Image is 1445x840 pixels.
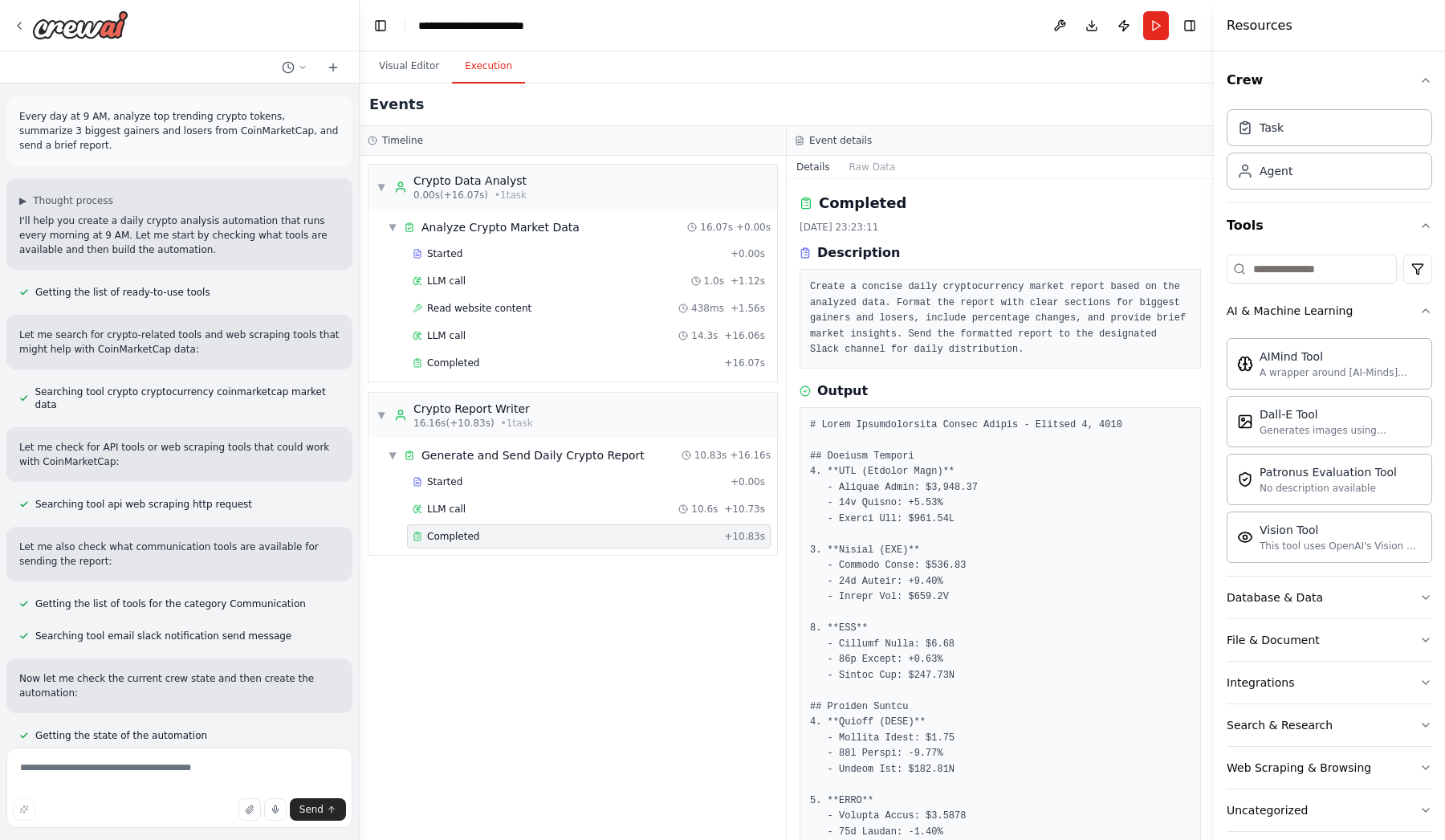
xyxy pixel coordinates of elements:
[691,329,718,342] span: 14.3s
[19,328,340,357] p: Let me search for crypto-related tools and web scraping tools that might help with CoinMarketCap ...
[1237,356,1253,372] img: Aimindtool
[731,475,765,488] span: + 0.00s
[19,214,340,257] p: I'll help you create a daily crypto analysis automation that runs every morning at 9 AM. Let me s...
[19,194,113,207] button: ▶Thought process
[1227,789,1432,831] button: Uncategorized
[736,221,771,234] span: + 0.00s
[1178,14,1201,37] button: Hide right sidebar
[19,109,340,153] p: Every day at 9 AM, analyze top trending crypto tokens, summarize 3 biggest gainers and losers fro...
[1260,406,1422,422] div: Dall-E Tool
[1237,471,1253,487] img: Patronusevaltool
[1227,58,1432,103] button: Crew
[19,540,340,569] p: Let me also check what communication tools are available for sending the report:
[724,503,765,516] span: + 10.73s
[819,192,906,214] h2: Completed
[19,194,26,207] span: ▶
[731,247,765,260] span: + 0.00s
[1227,332,1432,576] div: AI & Machine Learning
[275,58,314,77] button: Switch to previous chat
[1260,349,1422,365] div: AIMind Tool
[427,530,479,543] span: Completed
[704,275,724,287] span: 1.0s
[369,93,424,116] h2: Events
[32,10,128,39] img: Logo
[452,50,525,84] button: Execution
[413,417,495,430] span: 16.16s (+10.83s)
[290,798,346,821] button: Send
[35,286,210,299] span: Getting the list of ready-to-use tools
[787,156,840,178] button: Details
[35,729,207,742] span: Getting the state of the automation
[388,449,397,462] span: ▼
[1260,464,1397,480] div: Patronus Evaluation Tool
[1227,589,1323,606] div: Database & Data
[35,597,306,610] span: Getting the list of tools for the category Communication
[1227,16,1292,35] h4: Resources
[238,798,261,821] button: Upload files
[13,798,35,821] button: Improve this prompt
[1227,717,1333,733] div: Search & Research
[1237,529,1253,545] img: Visiontool
[427,357,479,369] span: Completed
[731,302,765,315] span: + 1.56s
[1227,619,1432,661] button: File & Document
[413,173,527,189] div: Crypto Data Analyst
[421,219,580,235] span: Analyze Crypto Market Data
[418,18,524,34] nav: breadcrumb
[810,279,1191,358] pre: Create a concise daily cryptocurrency market report based on the analyzed data. Format the report...
[1227,704,1432,746] button: Search & Research
[19,440,340,469] p: Let me check for API tools or web scraping tools that could work with CoinMarketCap:
[1260,366,1422,379] div: A wrapper around [AI-Minds]([URL][DOMAIN_NAME]). Useful for when you need answers to questions fr...
[700,221,733,234] span: 16.07s
[35,385,340,411] span: Searching tool crypto cryptocurrency coinmarketcap market data
[35,630,291,642] span: Searching tool email slack notification send message
[1227,303,1353,319] div: AI & Machine Learning
[1260,120,1284,136] div: Task
[388,221,397,234] span: ▼
[427,503,466,516] span: LLM call
[1227,290,1432,332] button: AI & Machine Learning
[1227,632,1320,648] div: File & Document
[264,798,287,821] button: Click to speak your automation idea
[724,357,765,369] span: + 16.07s
[501,417,533,430] span: • 1 task
[724,530,765,543] span: + 10.83s
[691,503,718,516] span: 10.6s
[377,181,386,194] span: ▼
[817,381,868,401] h3: Output
[413,401,533,417] div: Crypto Report Writer
[1260,424,1422,437] div: Generates images using OpenAI's Dall-E model.
[1227,802,1308,818] div: Uncategorized
[1260,540,1422,553] div: This tool uses OpenAI's Vision API to describe the contents of an image.
[495,189,527,202] span: • 1 task
[1227,103,1432,202] div: Crew
[427,329,466,342] span: LLM call
[35,498,252,511] span: Searching tool api web scraping http request
[1260,522,1422,538] div: Vision Tool
[427,302,531,315] span: Read website content
[724,329,765,342] span: + 16.06s
[366,50,452,84] button: Visual Editor
[369,14,392,37] button: Hide left sidebar
[691,302,724,315] span: 438ms
[421,447,645,463] span: Generate and Send Daily Crypto Report
[299,803,324,816] span: Send
[1237,414,1253,430] img: Dalletool
[377,409,386,422] span: ▼
[1227,662,1432,703] button: Integrations
[427,275,466,287] span: LLM call
[320,58,346,77] button: Start a new chat
[413,189,488,202] span: 0.00s (+16.07s)
[19,671,340,700] p: Now let me check the current crew state and then create the automation:
[731,275,765,287] span: + 1.12s
[1260,482,1397,495] div: No description available
[1227,675,1294,691] div: Integrations
[427,475,462,488] span: Started
[382,134,423,147] h3: Timeline
[1227,747,1432,789] button: Web Scraping & Browsing
[840,156,906,178] button: Raw Data
[1227,760,1371,776] div: Web Scraping & Browsing
[427,247,462,260] span: Started
[1227,203,1432,248] button: Tools
[800,221,1201,234] div: [DATE] 23:23:11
